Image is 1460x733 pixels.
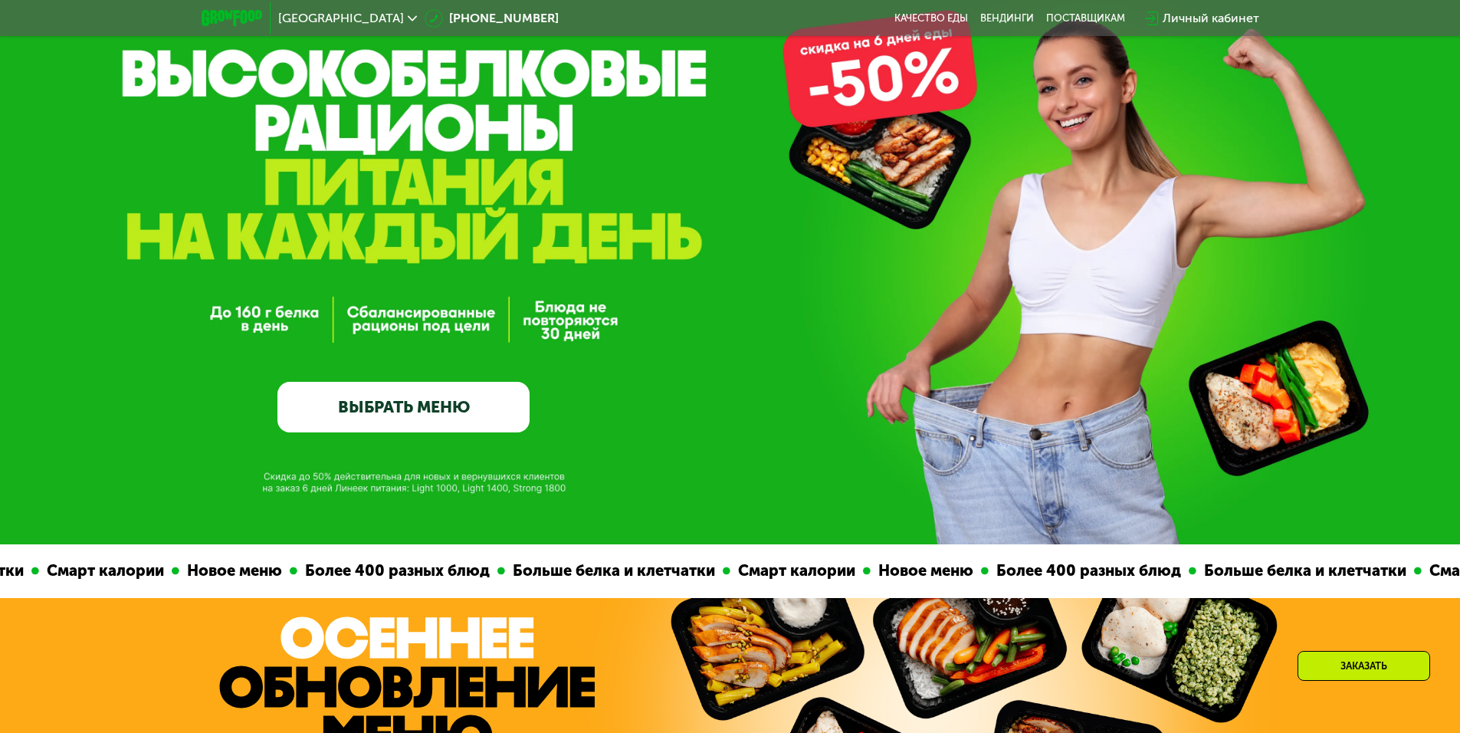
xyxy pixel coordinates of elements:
[894,12,968,25] a: Качество еды
[277,382,530,432] a: ВЫБРАТЬ МЕНЮ
[943,559,1143,583] div: Более 400 разных блюд
[1298,651,1430,681] div: Заказать
[1151,559,1369,583] div: Больше белка и клетчатки
[460,559,678,583] div: Больше белка и клетчатки
[278,12,404,25] span: [GEOGRAPHIC_DATA]
[1163,9,1259,28] div: Личный кабинет
[685,559,818,583] div: Смарт калории
[980,12,1034,25] a: Вендинги
[425,9,559,28] a: [PHONE_NUMBER]
[252,559,452,583] div: Более 400 разных блюд
[134,559,244,583] div: Новое меню
[1046,12,1125,25] div: поставщикам
[825,559,936,583] div: Новое меню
